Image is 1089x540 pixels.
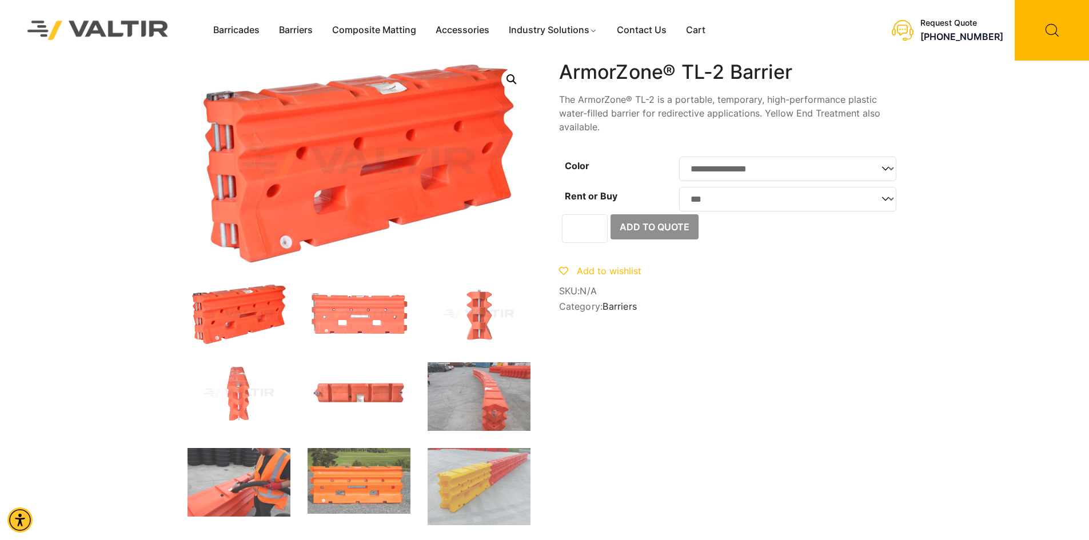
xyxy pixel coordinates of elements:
a: Barriers [603,301,637,312]
img: An orange plastic barrier with holes, set against a green landscape with trees and sheep in the b... [308,448,410,514]
a: Cart [676,22,715,39]
img: An orange highway barrier with markings, featuring a metal attachment point and safety information. [308,362,410,424]
a: Contact Us [607,22,676,39]
span: Category: [559,301,902,312]
img: An orange plastic component with various holes and slots, likely used in construction or machinery. [308,283,410,345]
button: Add to Quote [611,214,699,239]
p: The ArmorZone® TL-2 is a portable, temporary, high-performance plastic water-filled barrier for r... [559,93,902,134]
div: Accessibility Menu [7,507,33,533]
a: Add to wishlist [559,265,641,277]
img: ArmorZone_Org_3Q.jpg [188,283,290,345]
a: Barriers [269,22,322,39]
h1: ArmorZone® TL-2 Barrier [559,61,902,84]
img: A curved line of bright orange traffic barriers on a concrete surface, with additional barriers s... [428,362,530,431]
a: Open this option [501,69,522,90]
label: Rent or Buy [565,190,617,202]
img: A long, segmented barrier in yellow and red, placed on a concrete surface, likely for traffic con... [428,448,530,525]
a: call (888) 496-3625 [920,31,1003,42]
span: Add to wishlist [577,265,641,277]
img: A person in an orange safety vest and gloves is using a hose connected to an orange container, wi... [188,448,290,517]
a: Barricades [204,22,269,39]
input: Product quantity [562,214,608,243]
div: Request Quote [920,18,1003,28]
span: N/A [580,285,597,297]
a: Industry Solutions [499,22,607,39]
a: Composite Matting [322,22,426,39]
img: An orange traffic barrier with a modular design, featuring interlocking sections and a metal conn... [188,362,290,424]
a: Accessories [426,22,499,39]
img: Valtir Rentals [13,6,184,54]
label: Color [565,160,589,171]
img: An orange, zigzag-shaped object with a central metal rod, likely a weight or stabilizer for equip... [428,283,530,345]
span: SKU: [559,286,902,297]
